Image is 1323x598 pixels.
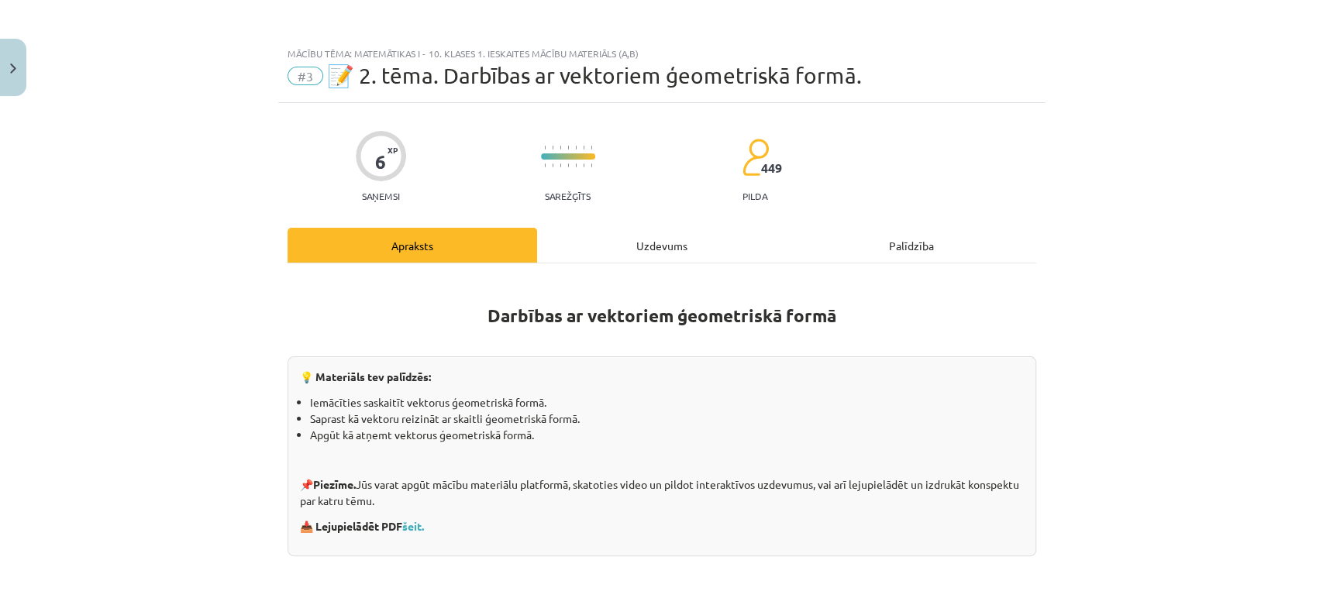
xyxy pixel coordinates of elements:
img: icon-short-line-57e1e144782c952c97e751825c79c345078a6d821885a25fce030b3d8c18986b.svg [560,146,561,149]
p: 📌 Jūs varat apgūt mācību materiālu platformā, skatoties video un pildot interaktīvos uzdevumus, v... [300,476,1024,509]
strong: 📥 Lejupielādēt PDF [300,519,426,533]
p: Saņemsi [356,191,406,201]
li: Saprast kā vektoru reizināt ar skaitli ģeometriskā formā. [310,411,1024,427]
strong: 💡 Materiāls tev palīdzēs: [300,369,431,383]
img: students-c634bb4e5e11cddfef0936a35e636f08e4e9abd3cc4e673bd6f9a4125e45ecb1.svg [742,138,769,177]
span: 📝 2. tēma. Darbības ar vektoriem ģeometriskā formā. [327,63,862,88]
img: icon-short-line-57e1e144782c952c97e751825c79c345078a6d821885a25fce030b3d8c18986b.svg [544,146,546,149]
div: Apraksts [288,228,537,263]
img: icon-short-line-57e1e144782c952c97e751825c79c345078a6d821885a25fce030b3d8c18986b.svg [583,146,584,149]
img: icon-short-line-57e1e144782c952c97e751825c79c345078a6d821885a25fce030b3d8c18986b.svg [544,163,546,167]
img: icon-short-line-57e1e144782c952c97e751825c79c345078a6d821885a25fce030b3d8c18986b.svg [591,146,592,149]
img: icon-short-line-57e1e144782c952c97e751825c79c345078a6d821885a25fce030b3d8c18986b.svg [560,163,561,167]
span: 449 [761,161,782,175]
div: 6 [375,151,386,173]
strong: Piezīme. [313,477,356,491]
span: XP [388,146,398,154]
a: šeit. [402,519,424,533]
strong: Darbības ar vektoriem ģeometriskā formā [488,304,836,327]
img: icon-short-line-57e1e144782c952c97e751825c79c345078a6d821885a25fce030b3d8c18986b.svg [567,163,569,167]
img: icon-short-line-57e1e144782c952c97e751825c79c345078a6d821885a25fce030b3d8c18986b.svg [575,163,577,167]
p: Sarežģīts [545,191,591,201]
img: icon-short-line-57e1e144782c952c97e751825c79c345078a6d821885a25fce030b3d8c18986b.svg [552,163,553,167]
img: icon-short-line-57e1e144782c952c97e751825c79c345078a6d821885a25fce030b3d8c18986b.svg [583,163,584,167]
img: icon-close-lesson-0947bae3869378f0d4975bcd49f059093ad1ed9edebbc8119c70593378902aed.svg [10,64,16,74]
li: Apgūt kā atņemt vektorus ģeometriskā formā. [310,427,1024,443]
p: pilda [742,191,767,201]
img: icon-short-line-57e1e144782c952c97e751825c79c345078a6d821885a25fce030b3d8c18986b.svg [591,163,592,167]
div: Mācību tēma: Matemātikas i - 10. klases 1. ieskaites mācību materiāls (a,b) [288,48,1036,59]
li: Iemācīties saskaitīt vektorus ģeometriskā formā. [310,394,1024,411]
div: Palīdzība [787,228,1036,263]
img: icon-short-line-57e1e144782c952c97e751825c79c345078a6d821885a25fce030b3d8c18986b.svg [575,146,577,149]
span: #3 [288,67,323,85]
img: icon-short-line-57e1e144782c952c97e751825c79c345078a6d821885a25fce030b3d8c18986b.svg [552,146,553,149]
img: icon-short-line-57e1e144782c952c97e751825c79c345078a6d821885a25fce030b3d8c18986b.svg [567,146,569,149]
div: Uzdevums [537,228,787,263]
